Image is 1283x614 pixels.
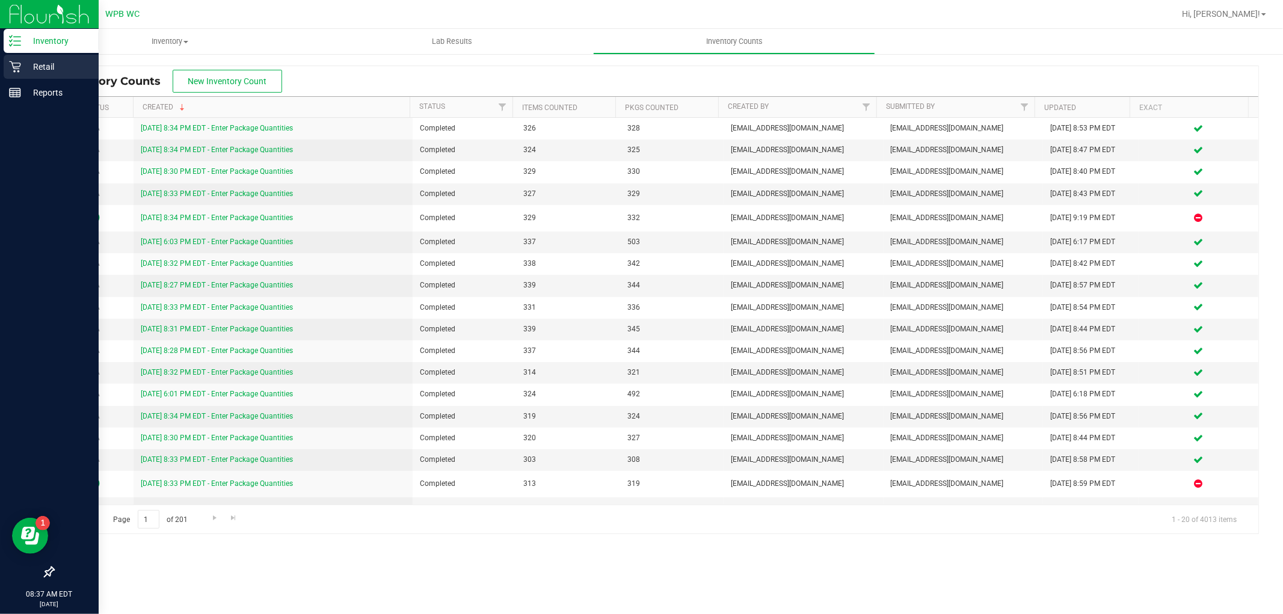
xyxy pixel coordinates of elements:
[523,212,612,224] span: 329
[523,388,612,400] span: 324
[523,236,612,248] span: 337
[731,478,876,490] span: [EMAIL_ADDRESS][DOMAIN_NAME]
[627,258,716,269] span: 342
[627,302,716,313] span: 336
[627,345,716,357] span: 344
[420,212,509,224] span: Completed
[420,411,509,422] span: Completed
[627,212,716,224] span: 332
[12,518,48,554] iframe: Resource center
[627,454,716,465] span: 308
[29,36,311,47] span: Inventory
[731,258,876,269] span: [EMAIL_ADDRESS][DOMAIN_NAME]
[141,189,293,198] a: [DATE] 8:33 PM EDT - Enter Package Quantities
[891,324,1036,335] span: [EMAIL_ADDRESS][DOMAIN_NAME]
[731,212,876,224] span: [EMAIL_ADDRESS][DOMAIN_NAME]
[891,280,1036,291] span: [EMAIL_ADDRESS][DOMAIN_NAME]
[141,167,293,176] a: [DATE] 8:30 PM EDT - Enter Package Quantities
[1050,144,1131,156] div: [DATE] 8:47 PM EDT
[891,388,1036,400] span: [EMAIL_ADDRESS][DOMAIN_NAME]
[886,102,935,111] a: Submitted By
[731,144,876,156] span: [EMAIL_ADDRESS][DOMAIN_NAME]
[420,258,509,269] span: Completed
[1050,411,1131,422] div: [DATE] 8:56 PM EDT
[420,345,509,357] span: Completed
[1050,280,1131,291] div: [DATE] 8:57 PM EDT
[731,324,876,335] span: [EMAIL_ADDRESS][DOMAIN_NAME]
[690,36,779,47] span: Inventory Counts
[1050,367,1131,378] div: [DATE] 8:51 PM EDT
[523,280,612,291] span: 339
[627,478,716,490] span: 319
[627,280,716,291] span: 344
[1050,236,1131,248] div: [DATE] 6:17 PM EDT
[523,324,612,335] span: 339
[1044,103,1076,112] a: Updated
[523,144,612,156] span: 324
[523,302,612,313] span: 331
[731,123,876,134] span: [EMAIL_ADDRESS][DOMAIN_NAME]
[891,367,1036,378] span: [EMAIL_ADDRESS][DOMAIN_NAME]
[523,478,612,490] span: 313
[141,281,293,289] a: [DATE] 8:27 PM EDT - Enter Package Quantities
[141,259,293,268] a: [DATE] 8:32 PM EDT - Enter Package Quantities
[311,29,593,54] a: Lab Results
[523,188,612,200] span: 327
[891,188,1036,200] span: [EMAIL_ADDRESS][DOMAIN_NAME]
[141,325,293,333] a: [DATE] 8:31 PM EDT - Enter Package Quantities
[141,412,293,420] a: [DATE] 8:34 PM EDT - Enter Package Quantities
[593,29,875,54] a: Inventory Counts
[420,280,509,291] span: Completed
[141,238,293,246] a: [DATE] 6:03 PM EDT - Enter Package Quantities
[523,345,612,357] span: 337
[627,188,716,200] span: 329
[141,455,293,464] a: [DATE] 8:33 PM EDT - Enter Package Quantities
[63,75,173,88] span: Inventory Counts
[9,61,21,73] inline-svg: Retail
[731,188,876,200] span: [EMAIL_ADDRESS][DOMAIN_NAME]
[21,85,93,100] p: Reports
[420,367,509,378] span: Completed
[627,324,716,335] span: 345
[523,123,612,134] span: 326
[891,454,1036,465] span: [EMAIL_ADDRESS][DOMAIN_NAME]
[731,280,876,291] span: [EMAIL_ADDRESS][DOMAIN_NAME]
[627,123,716,134] span: 328
[416,36,488,47] span: Lab Results
[29,29,311,54] a: Inventory
[420,302,509,313] span: Completed
[173,70,282,93] button: New Inventory Count
[141,434,293,442] a: [DATE] 8:30 PM EDT - Enter Package Quantities
[1050,478,1131,490] div: [DATE] 8:59 PM EDT
[141,368,293,376] a: [DATE] 8:32 PM EDT - Enter Package Quantities
[523,411,612,422] span: 319
[103,510,198,529] span: Page of 201
[857,97,876,117] a: Filter
[731,302,876,313] span: [EMAIL_ADDRESS][DOMAIN_NAME]
[731,166,876,177] span: [EMAIL_ADDRESS][DOMAIN_NAME]
[420,432,509,444] span: Completed
[141,124,293,132] a: [DATE] 8:34 PM EDT - Enter Package Quantities
[1050,258,1131,269] div: [DATE] 8:42 PM EDT
[141,390,293,398] a: [DATE] 6:01 PM EDT - Enter Package Quantities
[1015,97,1035,117] a: Filter
[523,258,612,269] span: 338
[141,146,293,154] a: [DATE] 8:34 PM EDT - Enter Package Quantities
[143,103,187,111] a: Created
[206,510,223,526] a: Go to the next page
[891,236,1036,248] span: [EMAIL_ADDRESS][DOMAIN_NAME]
[891,144,1036,156] span: [EMAIL_ADDRESS][DOMAIN_NAME]
[523,166,612,177] span: 329
[493,97,512,117] a: Filter
[420,188,509,200] span: Completed
[420,123,509,134] span: Completed
[891,432,1036,444] span: [EMAIL_ADDRESS][DOMAIN_NAME]
[419,102,445,111] a: Status
[627,166,716,177] span: 330
[1050,388,1131,400] div: [DATE] 6:18 PM EDT
[731,411,876,422] span: [EMAIL_ADDRESS][DOMAIN_NAME]
[1162,510,1246,528] span: 1 - 20 of 4013 items
[728,102,769,111] a: Created By
[731,236,876,248] span: [EMAIL_ADDRESS][DOMAIN_NAME]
